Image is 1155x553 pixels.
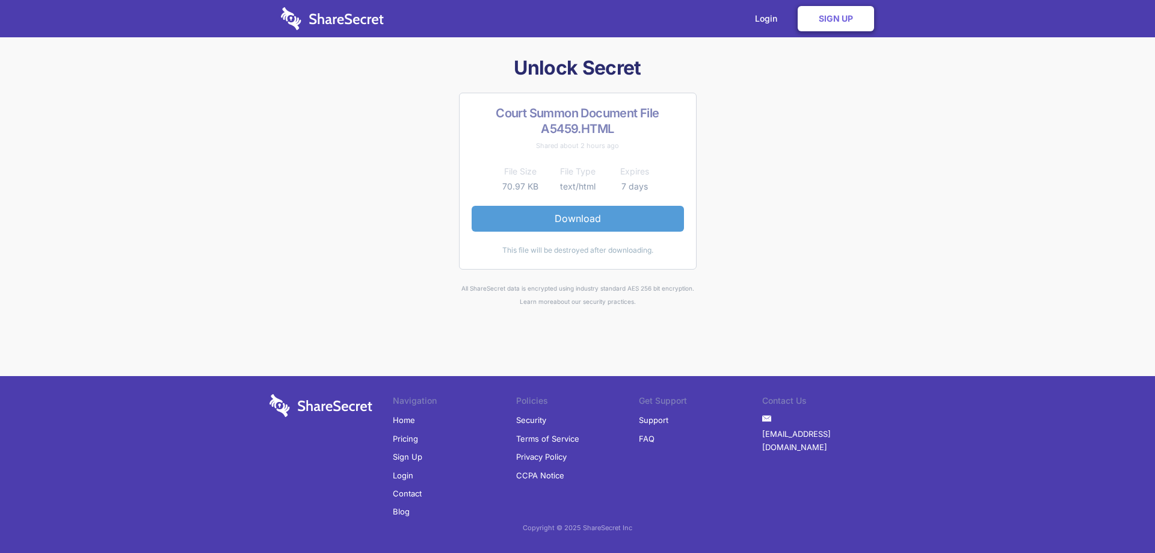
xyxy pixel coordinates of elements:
td: 7 days [606,179,664,194]
a: Login [393,466,413,484]
a: Terms of Service [516,430,579,448]
th: File Size [492,164,549,179]
a: Learn more [520,298,553,305]
img: logo-wordmark-white-trans-d4663122ce5f474addd5e946df7df03e33cb6a1c49d2221995e7729f52c070b2.svg [281,7,384,30]
th: File Type [549,164,606,179]
a: Download [472,206,684,231]
a: Home [393,411,415,429]
a: Pricing [393,430,418,448]
a: Contact [393,484,422,502]
a: [EMAIL_ADDRESS][DOMAIN_NAME] [762,425,885,457]
h2: Court Summon Document File A5459.HTML [472,105,684,137]
li: Contact Us [762,394,885,411]
a: CCPA Notice [516,466,564,484]
a: Privacy Policy [516,448,567,466]
a: FAQ [639,430,654,448]
div: Shared about 2 hours ago [472,139,684,152]
div: This file will be destroyed after downloading. [472,244,684,257]
a: Sign Up [798,6,874,31]
li: Policies [516,394,639,411]
a: Blog [393,502,410,521]
li: Navigation [393,394,516,411]
img: logo-wordmark-white-trans-d4663122ce5f474addd5e946df7df03e33cb6a1c49d2221995e7729f52c070b2.svg [269,394,372,417]
h1: Unlock Secret [265,55,890,81]
th: Expires [606,164,664,179]
td: text/html [549,179,606,194]
div: All ShareSecret data is encrypted using industry standard AES 256 bit encryption. about our secur... [265,282,890,309]
a: Support [639,411,668,429]
li: Get Support [639,394,762,411]
td: 70.97 KB [492,179,549,194]
iframe: Drift Widget Chat Controller [1095,493,1141,539]
a: Security [516,411,546,429]
a: Sign Up [393,448,422,466]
